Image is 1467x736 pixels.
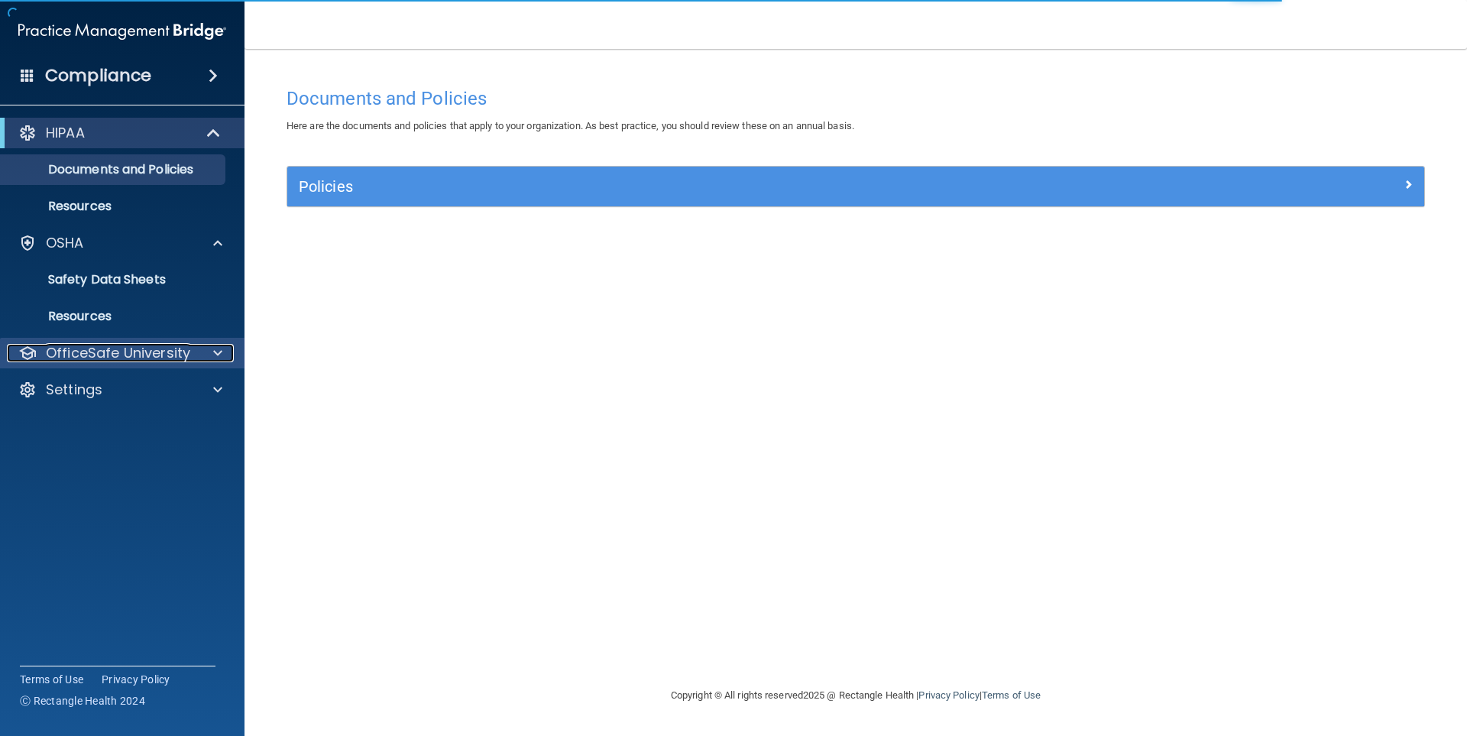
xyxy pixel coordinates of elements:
span: Ⓒ Rectangle Health 2024 [20,693,145,708]
p: Resources [10,309,219,324]
p: HIPAA [46,124,85,142]
a: Policies [299,174,1413,199]
p: Settings [46,381,102,399]
h4: Compliance [45,65,151,86]
a: Terms of Use [982,689,1041,701]
a: OfficeSafe University [18,344,222,362]
p: OfficeSafe University [46,344,190,362]
span: Here are the documents and policies that apply to your organization. As best practice, you should... [287,120,854,131]
p: Resources [10,199,219,214]
a: HIPAA [18,124,222,142]
p: Safety Data Sheets [10,272,219,287]
img: PMB logo [18,16,226,47]
a: OSHA [18,234,222,252]
a: Privacy Policy [102,672,170,687]
a: Privacy Policy [918,689,979,701]
h5: Policies [299,178,1129,195]
p: Documents and Policies [10,162,219,177]
h4: Documents and Policies [287,89,1425,109]
a: Settings [18,381,222,399]
div: Copyright © All rights reserved 2025 @ Rectangle Health | | [577,671,1135,720]
a: Terms of Use [20,672,83,687]
p: OSHA [46,234,84,252]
